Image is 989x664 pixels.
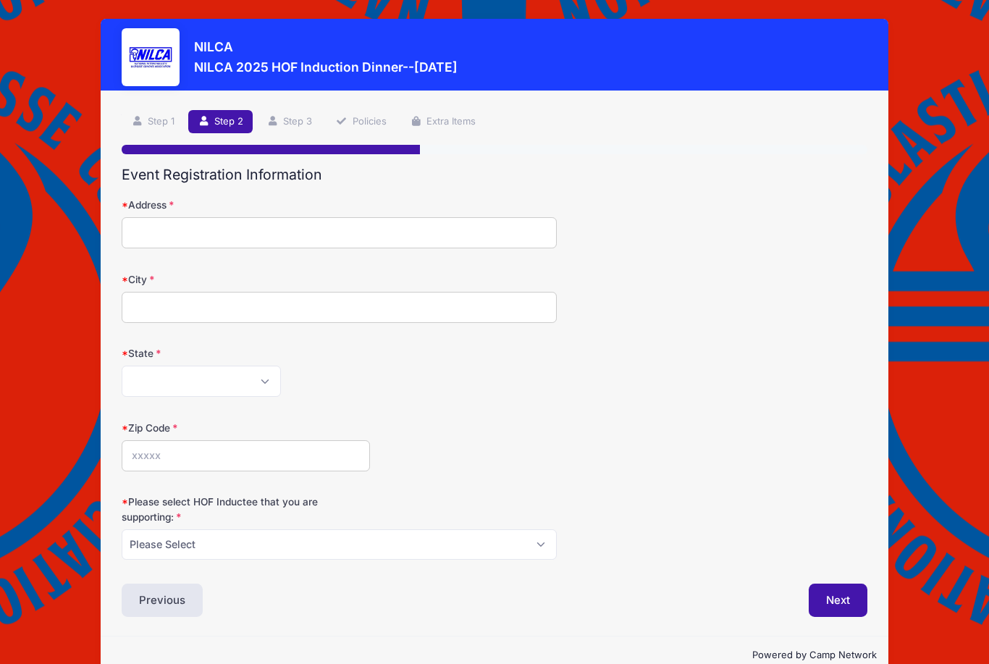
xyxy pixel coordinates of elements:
[112,648,877,663] p: Powered by Camp Network
[194,39,458,54] h3: NILCA
[122,110,184,134] a: Step 1
[188,110,253,134] a: Step 2
[122,198,370,212] label: Address
[122,421,370,435] label: Zip Code
[122,346,370,361] label: State
[258,110,322,134] a: Step 3
[122,272,370,287] label: City
[327,110,396,134] a: Policies
[122,167,867,183] h2: Event Registration Information
[122,495,370,524] label: Please select HOF Inductee that you are supporting:
[194,59,458,75] h3: NILCA 2025 HOF Induction Dinner--[DATE]
[122,440,370,471] input: xxxxx
[122,584,203,617] button: Previous
[400,110,485,134] a: Extra Items
[809,584,867,617] button: Next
